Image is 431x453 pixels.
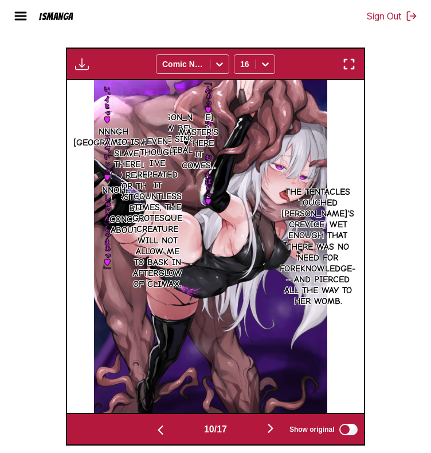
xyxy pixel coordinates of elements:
input: Show original [339,424,358,435]
p: Nnoh... [100,183,133,198]
p: Mio is his slave, so there」s no reason for the master to be concerned about her [107,135,162,238]
img: Download translated images [75,57,89,71]
p: Even though I've repeated it countless times, the grotesque creature will not allow me to bask in... [130,134,185,293]
p: Master's ♥ Here it comes... [177,125,221,174]
img: Next page [264,422,277,435]
img: hamburger [14,9,28,23]
button: Sign Out [367,10,417,22]
img: Manga Panel [94,80,327,413]
img: Enter fullscreen [342,57,356,71]
img: Sign out [406,10,417,22]
p: [PERSON_NAME] flew behind the single eyeball. [145,110,215,159]
a: IsManga [34,11,94,22]
p: Nnngh... [GEOGRAPHIC_DATA]. [71,124,162,151]
span: 10 / 17 [204,424,227,435]
p: The tentacles touched [PERSON_NAME]'s crevice, wet enough that there was no need for Foreknowledg... [277,184,358,310]
span: Show original [289,426,335,434]
img: Previous page [154,423,167,437]
div: IsManga [39,11,73,22]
